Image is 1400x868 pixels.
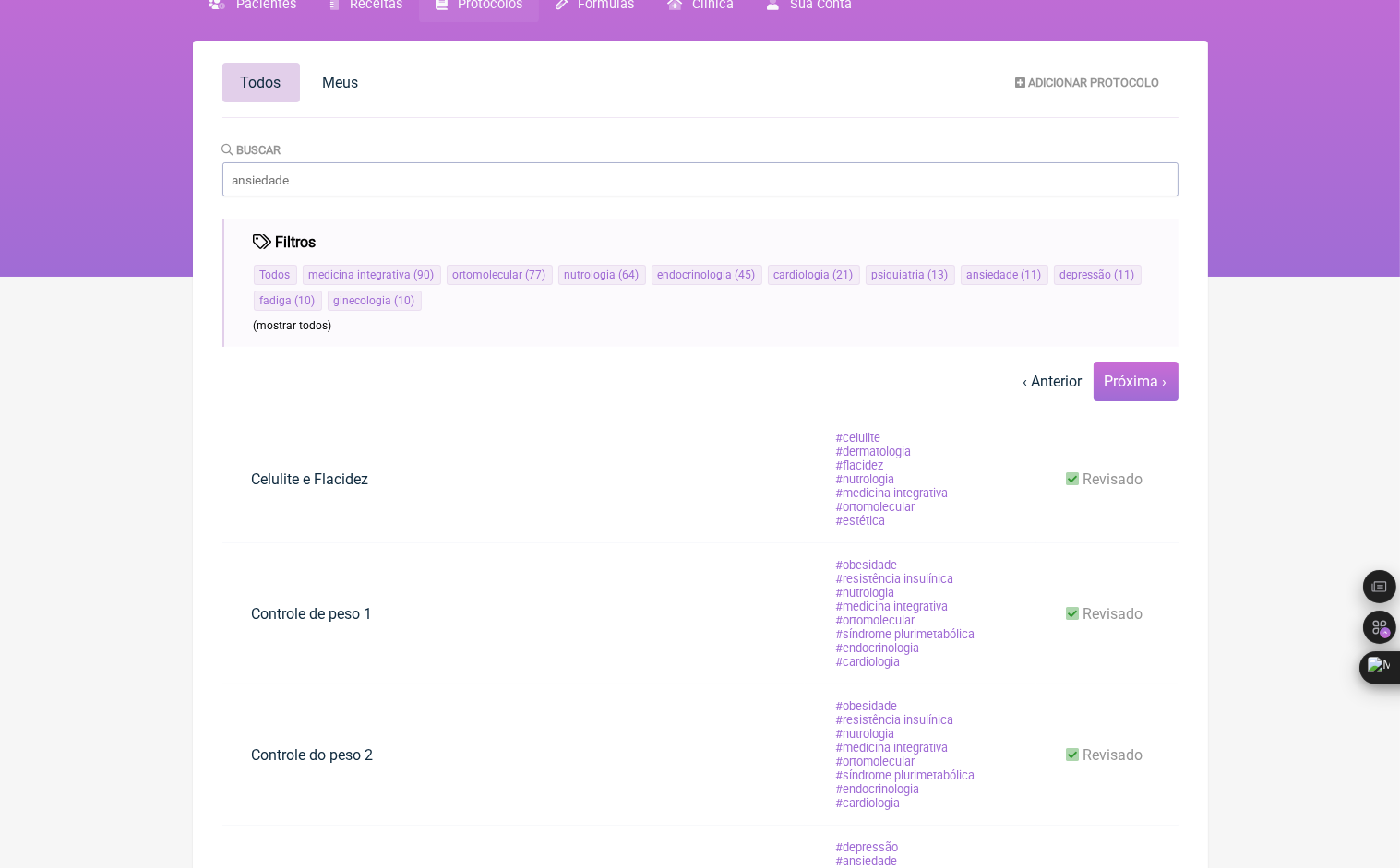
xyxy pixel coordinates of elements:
[241,74,281,91] span: Todos
[834,572,955,586] span: resistência insulínica
[834,755,916,768] span: ortomolecular
[453,268,523,281] span: ortomolecular
[222,162,1179,196] input: ansiedade
[926,268,949,281] span: ( 13 )
[834,558,899,572] span: obesidade
[254,233,317,251] h4: Filtros
[774,268,854,281] a: cardiologia(21)
[1000,66,1174,98] a: Adicionar Protocolo
[834,768,976,782] span: síndrome plurimetabólica
[872,268,926,281] span: psiquiatria
[260,294,293,307] span: fadiga
[260,294,316,307] a: fadiga(10)
[293,294,316,307] span: ( 10 )
[222,731,403,779] a: Controle do peso 2
[309,268,435,281] a: medicina integrativa(90)
[1105,373,1167,390] a: Próxima ›
[834,782,921,796] span: endocrinologia
[774,268,831,281] span: cardiologia
[1028,76,1159,89] span: Adicionar Protocolo
[222,456,399,503] a: Celulite e Flacidez
[805,543,1006,684] a: obesidade resistência insulínica nutrologia medicina integrativa ortomolecular síndrome plurimeta...
[733,268,756,281] span: ( 45 )
[805,684,1006,825] a: obesidade resistência insulínica nutrologia medicina integrativa ortomolecular síndrome plurimeta...
[831,268,854,281] span: ( 21 )
[1060,268,1112,281] span: depressão
[834,600,950,613] span: medicina integrativa
[834,458,885,472] span: flacidez
[222,590,402,637] a: Controle de peso 1
[304,63,377,102] a: Meus
[1023,373,1083,390] a: ‹ Anterior
[834,472,896,486] span: nutrologia
[1083,470,1143,488] span: revisado
[834,854,899,868] span: ansiedade
[523,268,546,281] span: ( 77 )
[834,500,916,514] span: ortomolecular
[834,796,902,810] span: cardiologia
[1036,456,1172,503] a: revisado
[254,319,332,332] span: (mostrar todos)
[834,713,955,727] span: resistência insulínica
[392,294,415,307] span: ( 10 )
[658,268,733,281] span: endocrinologia
[412,268,435,281] span: ( 90 )
[805,416,979,542] a: celulite dermatologia flacidez nutrologia medicina integrativa ortomolecular estética
[834,641,921,655] span: endocrinologia
[1083,605,1143,623] span: revisado
[872,268,949,281] a: psiquiatria(13)
[1083,746,1143,764] span: revisado
[565,268,640,281] a: nutrologia(64)
[834,655,902,669] span: cardiologia
[834,431,882,445] span: celulite
[260,268,291,281] a: Todos
[834,627,976,641] span: síndrome plurimetabólica
[616,268,640,281] span: ( 64 )
[658,268,756,281] a: endocrinologia(45)
[222,143,281,157] label: Buscar
[334,294,415,307] a: ginecologia(10)
[222,63,300,102] a: Todos
[834,699,899,713] span: obesidade
[322,74,358,91] span: Meus
[565,268,616,281] span: nutrologia
[834,741,950,755] span: medicina integrativa
[1112,268,1135,281] span: ( 11 )
[834,727,896,741] span: nutrologia
[1036,590,1172,637] a: revisado
[222,362,1179,401] nav: pager
[967,268,1019,281] span: ansiedade
[309,268,412,281] span: medicina integrativa
[834,514,887,528] span: estética
[1060,268,1135,281] a: depressão(11)
[334,294,392,307] span: ginecologia
[834,486,950,500] span: medicina integrativa
[834,586,896,600] span: nutrologia
[834,840,900,854] span: depressão
[1019,268,1042,281] span: ( 11 )
[967,268,1042,281] a: ansiedade(11)
[1036,731,1172,779] a: revisado
[834,613,916,627] span: ortomolecular
[834,445,913,458] span: dermatologia
[453,268,546,281] a: ortomolecular(77)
